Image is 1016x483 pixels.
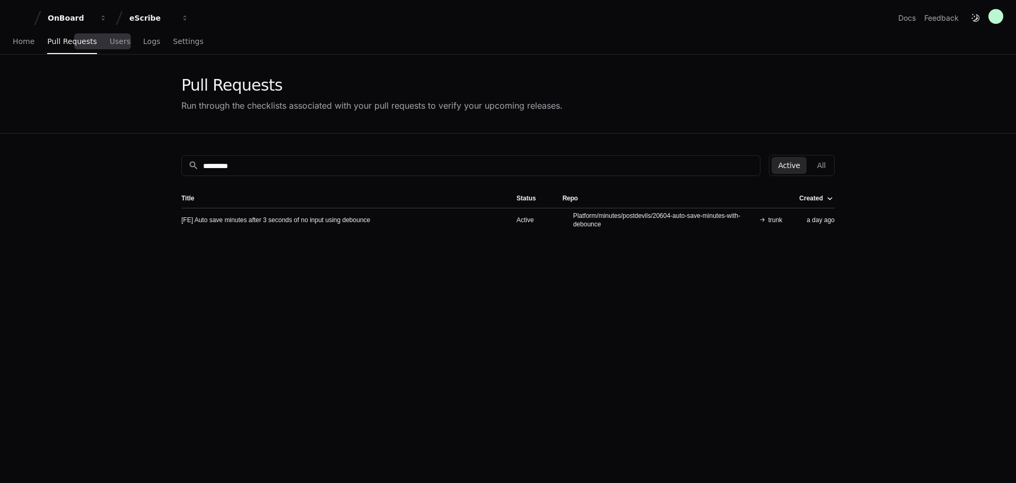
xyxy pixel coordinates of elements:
[181,194,500,203] div: Title
[143,38,160,45] span: Logs
[799,194,823,203] div: Created
[110,38,130,45] span: Users
[516,194,546,203] div: Status
[13,38,34,45] span: Home
[799,194,833,203] div: Created
[143,30,160,54] a: Logs
[898,13,916,23] a: Docs
[772,157,806,174] button: Active
[173,38,203,45] span: Settings
[573,212,756,229] span: Platform/minutes/postdevils/20604-auto-save-minutes-with-debounce
[181,76,563,95] div: Pull Requests
[516,216,546,224] div: Active
[924,13,959,23] button: Feedback
[129,13,175,23] div: eScribe
[13,30,34,54] a: Home
[516,194,536,203] div: Status
[181,99,563,112] div: Run through the checklists associated with your pull requests to verify your upcoming releases.
[110,30,130,54] a: Users
[181,194,194,203] div: Title
[48,13,93,23] div: OnBoard
[47,38,97,45] span: Pull Requests
[47,30,97,54] a: Pull Requests
[125,8,193,28] button: eScribe
[188,160,199,171] mat-icon: search
[799,216,835,224] div: a day ago
[768,216,783,224] span: trunk
[173,30,203,54] a: Settings
[811,157,832,174] button: All
[43,8,111,28] button: OnBoard
[181,216,370,224] a: [FE] Auto save minutes after 3 seconds of no input using debounce
[554,189,791,208] th: Repo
